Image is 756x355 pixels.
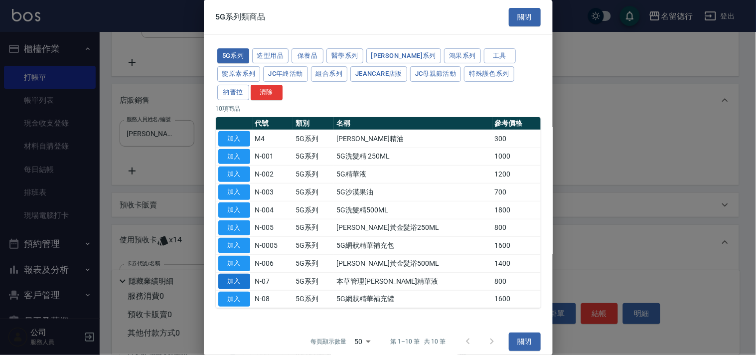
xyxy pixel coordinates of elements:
button: [PERSON_NAME]系列 [366,48,442,64]
td: 5G洗髮精 250ML [334,148,492,166]
td: 1600 [492,237,541,255]
button: 加入 [218,202,250,218]
td: 700 [492,183,541,201]
button: 加入 [218,131,250,147]
td: N-003 [253,183,294,201]
td: 1000 [492,148,541,166]
td: 5G系列 [293,255,334,273]
td: 5G系列 [293,272,334,290]
th: 類別 [293,117,334,130]
button: 髮原素系列 [217,66,261,82]
td: N-004 [253,201,294,219]
button: JC母親節活動 [410,66,461,82]
div: 50 [350,328,374,355]
td: 1800 [492,201,541,219]
p: 第 1–10 筆 共 10 筆 [390,337,446,346]
td: [PERSON_NAME]精油 [334,130,492,148]
button: 關閉 [509,333,541,351]
td: N-006 [253,255,294,273]
button: 加入 [218,274,250,289]
td: 5G沙漠果油 [334,183,492,201]
td: N-08 [253,290,294,308]
td: 800 [492,272,541,290]
button: 造型用品 [252,48,289,64]
button: JC年終活動 [263,66,307,82]
td: 1600 [492,290,541,308]
td: 1400 [492,255,541,273]
td: 本草管理[PERSON_NAME]精華液 [334,272,492,290]
td: N-002 [253,166,294,183]
td: 5G系列 [293,290,334,308]
button: JeanCare店販 [350,66,407,82]
th: 代號 [253,117,294,130]
td: N-0005 [253,237,294,255]
td: 5G網狀精華補充包 [334,237,492,255]
th: 名稱 [334,117,492,130]
p: 每頁顯示數量 [310,337,346,346]
td: 5G系列 [293,201,334,219]
td: 1200 [492,166,541,183]
td: 5G系列 [293,237,334,255]
button: 工具 [484,48,516,64]
button: 加入 [218,292,250,307]
button: 保養品 [292,48,323,64]
td: N-001 [253,148,294,166]
button: 加入 [218,167,250,182]
button: 醫學系列 [326,48,363,64]
button: 鴻果系列 [444,48,481,64]
button: 加入 [218,184,250,200]
td: 5G系列 [293,183,334,201]
td: 5G系列 [293,130,334,148]
td: 300 [492,130,541,148]
td: 5G精華液 [334,166,492,183]
button: 5G系列 [217,48,249,64]
span: 5G系列類商品 [216,12,266,22]
p: 10 項商品 [216,104,541,113]
td: 5G系列 [293,219,334,237]
td: M4 [253,130,294,148]
button: 加入 [218,256,250,271]
td: 5G網狀精華補充罐 [334,290,492,308]
button: 加入 [218,238,250,253]
button: 清除 [251,85,283,100]
button: 加入 [218,149,250,165]
td: [PERSON_NAME]黃金髮浴500ML [334,255,492,273]
button: 加入 [218,220,250,236]
td: 800 [492,219,541,237]
button: 特殊護色系列 [464,66,514,82]
td: 5G系列 [293,148,334,166]
button: 關閉 [509,8,541,26]
td: [PERSON_NAME]黃金髮浴250ML [334,219,492,237]
button: 組合系列 [311,66,348,82]
button: 納普拉 [217,85,249,100]
td: 5G系列 [293,166,334,183]
th: 參考價格 [492,117,541,130]
td: 5G洗髮精500ML [334,201,492,219]
td: N-005 [253,219,294,237]
td: N-07 [253,272,294,290]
